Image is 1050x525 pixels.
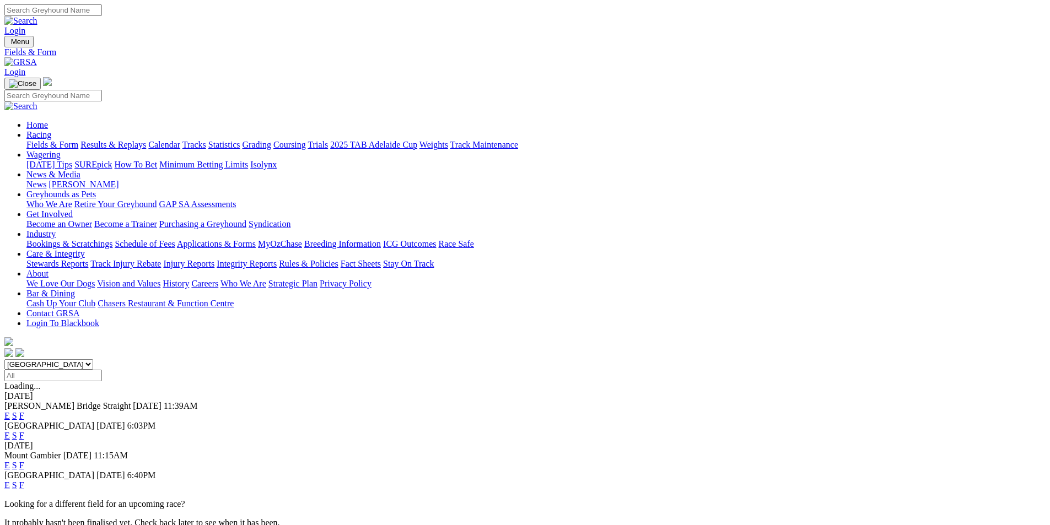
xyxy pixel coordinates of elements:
span: 11:39AM [164,401,198,410]
a: Trials [308,140,328,149]
a: S [12,431,17,440]
input: Select date [4,370,102,381]
a: E [4,431,10,440]
span: Menu [11,37,29,46]
a: GAP SA Assessments [159,199,236,209]
input: Search [4,4,102,16]
a: Race Safe [438,239,473,248]
img: Close [9,79,36,88]
a: Breeding Information [304,239,381,248]
a: Become an Owner [26,219,92,229]
a: Who We Are [26,199,72,209]
a: How To Bet [115,160,158,169]
a: Syndication [249,219,290,229]
span: [DATE] [63,451,92,460]
div: [DATE] [4,441,1046,451]
a: Stewards Reports [26,259,88,268]
a: Coursing [273,140,306,149]
span: [GEOGRAPHIC_DATA] [4,421,94,430]
a: Careers [191,279,218,288]
a: F [19,411,24,420]
a: Minimum Betting Limits [159,160,248,169]
a: Integrity Reports [217,259,277,268]
a: Applications & Forms [177,239,256,248]
a: E [4,480,10,490]
img: facebook.svg [4,348,13,357]
a: SUREpick [74,160,112,169]
span: 6:40PM [127,470,156,480]
div: Industry [26,239,1046,249]
a: MyOzChase [258,239,302,248]
a: Industry [26,229,56,239]
span: [DATE] [133,401,161,410]
a: S [12,461,17,470]
a: History [163,279,189,288]
a: Home [26,120,48,129]
a: Login [4,26,25,35]
div: About [26,279,1046,289]
a: Become a Trainer [94,219,157,229]
a: Purchasing a Greyhound [159,219,246,229]
a: Greyhounds as Pets [26,190,96,199]
a: Retire Your Greyhound [74,199,157,209]
a: E [4,411,10,420]
a: Get Involved [26,209,73,219]
a: Cash Up Your Club [26,299,95,308]
span: [GEOGRAPHIC_DATA] [4,470,94,480]
a: Injury Reports [163,259,214,268]
a: Grading [243,140,271,149]
a: Weights [419,140,448,149]
a: Track Maintenance [450,140,518,149]
a: [DATE] Tips [26,160,72,169]
a: Fact Sheets [341,259,381,268]
img: GRSA [4,57,37,67]
a: F [19,461,24,470]
a: Tracks [182,140,206,149]
a: S [12,411,17,420]
img: logo-grsa-white.png [43,77,52,86]
img: Search [4,101,37,111]
div: Greyhounds as Pets [26,199,1046,209]
a: Calendar [148,140,180,149]
a: Bar & Dining [26,289,75,298]
a: Fields & Form [4,47,1046,57]
a: Wagering [26,150,61,159]
div: [DATE] [4,391,1046,401]
span: Loading... [4,381,40,391]
a: Privacy Policy [320,279,371,288]
div: News & Media [26,180,1046,190]
a: ICG Outcomes [383,239,436,248]
span: [PERSON_NAME] Bridge Straight [4,401,131,410]
a: Bookings & Scratchings [26,239,112,248]
a: S [12,480,17,490]
a: Stay On Track [383,259,434,268]
div: Racing [26,140,1046,150]
span: Mount Gambier [4,451,61,460]
a: Results & Replays [80,140,146,149]
a: Contact GRSA [26,308,79,318]
img: twitter.svg [15,348,24,357]
span: [DATE] [96,470,125,480]
a: Care & Integrity [26,249,85,258]
a: Who We Are [220,279,266,288]
span: 11:15AM [94,451,128,460]
a: News [26,180,46,189]
a: Statistics [208,140,240,149]
img: logo-grsa-white.png [4,337,13,346]
div: Care & Integrity [26,259,1046,269]
a: Isolynx [250,160,277,169]
a: News & Media [26,170,80,179]
div: Get Involved [26,219,1046,229]
button: Toggle navigation [4,36,34,47]
input: Search [4,90,102,101]
a: F [19,431,24,440]
div: Bar & Dining [26,299,1046,308]
a: Vision and Values [97,279,160,288]
p: Looking for a different field for an upcoming race? [4,499,1046,509]
a: Fields & Form [26,140,78,149]
a: Racing [26,130,51,139]
a: [PERSON_NAME] [49,180,119,189]
button: Toggle navigation [4,78,41,90]
a: Rules & Policies [279,259,338,268]
a: Chasers Restaurant & Function Centre [98,299,234,308]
